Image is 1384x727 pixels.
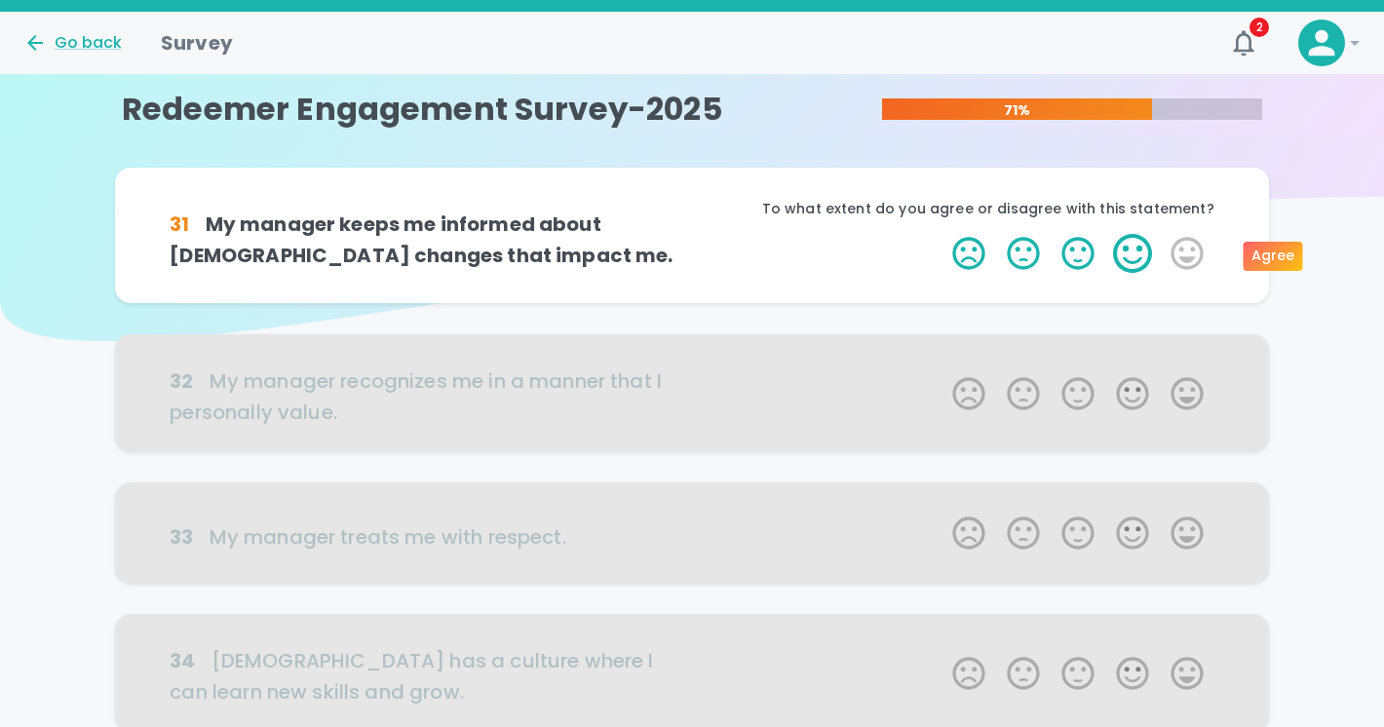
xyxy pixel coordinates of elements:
button: 2 [1220,19,1267,66]
div: Agree [1244,242,1303,271]
span: 2 [1249,18,1269,37]
button: Go back [23,31,122,55]
h6: My manager keeps me informed about [DEMOGRAPHIC_DATA] changes that impact me. [170,209,692,271]
p: To what extent do you agree or disagree with this statement? [692,199,1214,218]
div: 31 [170,209,189,240]
p: 71% [882,100,1152,120]
h1: Survey [161,27,233,58]
h4: Redeemer Engagement Survey-2025 [122,90,723,129]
